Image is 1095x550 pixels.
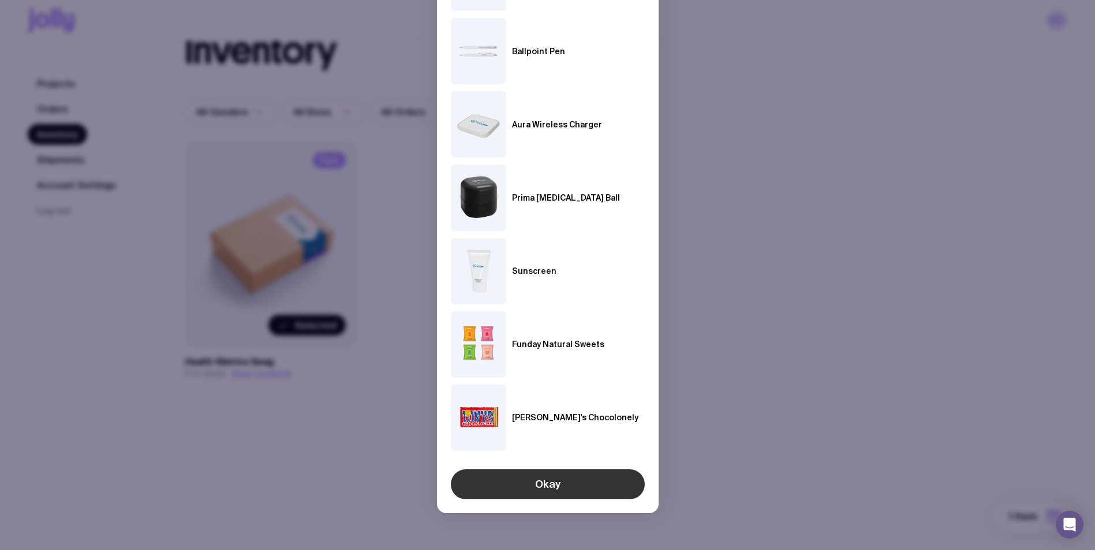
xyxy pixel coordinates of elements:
h6: [PERSON_NAME]'s Chocolonely [512,413,638,422]
h6: Funday Natural Sweets [512,340,604,349]
h6: Aura Wireless Charger [512,120,602,129]
h6: Prima [MEDICAL_DATA] Ball [512,193,620,202]
div: Open Intercom Messenger [1056,511,1083,538]
h6: Sunscreen [512,266,556,276]
button: Okay [451,469,645,499]
h6: Ballpoint Pen [512,47,565,56]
